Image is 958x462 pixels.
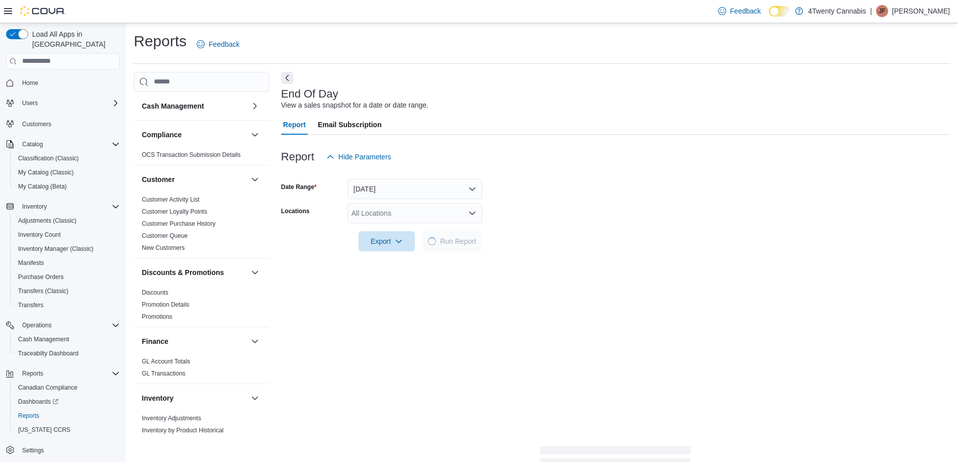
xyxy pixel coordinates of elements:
[142,151,241,159] span: OCS Transaction Submission Details
[22,120,51,128] span: Customers
[249,392,261,404] button: Inventory
[142,244,185,251] a: New Customers
[18,273,64,281] span: Purchase Orders
[18,168,74,176] span: My Catalog (Classic)
[14,299,47,311] a: Transfers
[22,99,38,107] span: Users
[18,259,44,267] span: Manifests
[142,358,190,365] a: GL Account Totals
[28,29,120,49] span: Load All Apps in [GEOGRAPHIC_DATA]
[142,220,216,227] a: Customer Purchase History
[10,298,124,312] button: Transfers
[18,301,43,309] span: Transfers
[134,287,269,327] div: Discounts & Promotions
[18,117,120,130] span: Customers
[281,183,317,191] label: Date Range
[281,88,338,100] h3: End Of Day
[142,196,200,204] span: Customer Activity List
[142,414,201,422] span: Inventory Adjustments
[249,173,261,186] button: Customer
[142,130,182,140] h3: Compliance
[730,6,761,16] span: Feedback
[14,180,71,193] a: My Catalog (Beta)
[14,152,120,164] span: Classification (Classic)
[134,355,269,384] div: Finance
[14,333,120,345] span: Cash Management
[249,266,261,279] button: Discounts & Promotions
[14,166,120,178] span: My Catalog (Classic)
[14,424,74,436] a: [US_STATE] CCRS
[142,301,190,308] a: Promotion Details
[14,382,120,394] span: Canadian Compliance
[18,426,70,434] span: [US_STATE] CCRS
[283,115,306,135] span: Report
[2,200,124,214] button: Inventory
[193,34,243,54] a: Feedback
[10,151,124,165] button: Classification (Classic)
[18,118,55,130] a: Customers
[422,231,482,251] button: LoadingRun Report
[14,424,120,436] span: Washington CCRS
[18,97,120,109] span: Users
[10,346,124,360] button: Traceabilty Dashboard
[18,217,76,225] span: Adjustments (Classic)
[14,257,48,269] a: Manifests
[440,236,476,246] span: Run Report
[142,393,247,403] button: Inventory
[14,180,120,193] span: My Catalog (Beta)
[14,271,68,283] a: Purchase Orders
[10,381,124,395] button: Canadian Compliance
[338,152,391,162] span: Hide Parameters
[142,101,204,111] h3: Cash Management
[10,409,124,423] button: Reports
[359,231,415,251] button: Export
[10,242,124,256] button: Inventory Manager (Classic)
[426,236,438,247] span: Loading
[14,410,120,422] span: Reports
[10,165,124,179] button: My Catalog (Classic)
[2,318,124,332] button: Operations
[18,444,48,456] a: Settings
[18,182,67,191] span: My Catalog (Beta)
[10,332,124,346] button: Cash Management
[10,395,124,409] a: Dashboards
[808,5,866,17] p: 4Twenty Cannabis
[142,174,247,184] button: Customer
[22,369,43,378] span: Reports
[2,75,124,90] button: Home
[14,243,98,255] a: Inventory Manager (Classic)
[142,208,207,216] span: Customer Loyalty Points
[18,319,120,331] span: Operations
[281,207,310,215] label: Locations
[10,270,124,284] button: Purchase Orders
[134,194,269,258] div: Customer
[18,97,42,109] button: Users
[249,129,261,141] button: Compliance
[142,130,247,140] button: Compliance
[14,215,80,227] a: Adjustments (Classic)
[142,313,172,321] span: Promotions
[876,5,888,17] div: Jacqueline Francis
[18,231,61,239] span: Inventory Count
[14,347,120,359] span: Traceabilty Dashboard
[134,31,187,51] h1: Reports
[18,287,68,295] span: Transfers (Classic)
[142,426,224,434] span: Inventory by Product Historical
[142,232,188,240] span: Customer Queue
[142,301,190,309] span: Promotion Details
[18,201,51,213] button: Inventory
[18,349,78,357] span: Traceabilty Dashboard
[142,336,247,346] button: Finance
[14,243,120,255] span: Inventory Manager (Classic)
[22,446,44,454] span: Settings
[249,100,261,112] button: Cash Management
[14,382,81,394] a: Canadian Compliance
[365,231,409,251] span: Export
[769,6,790,17] input: Dark Mode
[134,149,269,165] div: Compliance
[14,285,120,297] span: Transfers (Classic)
[142,232,188,239] a: Customer Queue
[468,209,476,217] button: Open list of options
[142,267,224,278] h3: Discounts & Promotions
[18,398,58,406] span: Dashboards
